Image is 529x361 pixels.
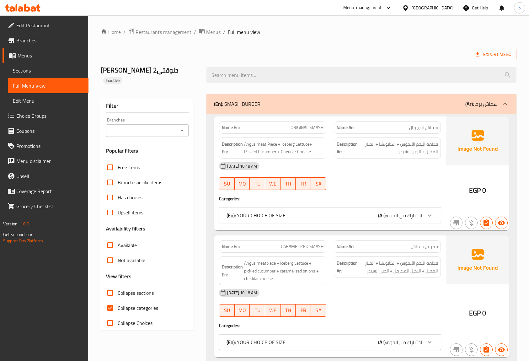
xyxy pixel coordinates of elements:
span: Collapse Choices [118,319,152,327]
button: MO [235,304,250,317]
button: MO [235,177,250,190]
span: Upsell [16,172,83,180]
strong: Description En: [222,263,243,278]
span: CARAMELIZED SMASH [281,243,323,250]
strong: Description Ar: [337,140,358,156]
button: FR [296,304,311,317]
button: Not branch specific item [450,217,462,229]
span: Get support on: [3,230,32,239]
b: (En): [227,337,236,347]
button: Open [178,126,186,135]
span: Angus meatpiece + Iceberg Lettuce + pickled cucumber + caramelized onions + cheddar cheese [244,259,323,283]
strong: Description En: [222,140,243,156]
span: Grocery Checklist [16,202,83,210]
b: (Ar): [378,337,387,347]
a: Edit Menu [8,93,88,108]
span: Export Menu [471,49,516,60]
span: b [518,4,521,11]
b: (Ar): [465,99,474,109]
span: TH [283,179,293,188]
button: WE [265,177,281,190]
button: Not branch specific item [450,343,462,356]
span: EGP [469,184,481,197]
strong: Name Ar: [337,243,354,250]
p: YOUR CHOICE OF SIZE [227,212,286,219]
a: Home [101,28,121,36]
span: TU [252,179,263,188]
a: Coverage Report [3,184,88,199]
span: قطعة اللحم الأنجوس + الكابوتشا + الخيار المخلل + البصل المكرمل + الجبن الشيدر [359,259,438,275]
span: EGP [469,307,481,319]
button: Purchased item [465,343,478,356]
div: Menu-management [343,4,382,12]
span: [DATE] 10:18 AM [225,163,259,169]
span: Edit Restaurant [16,22,83,29]
h4: Caregories: [219,322,441,329]
span: Restaurants management [136,28,191,36]
button: TU [250,304,265,317]
span: 0 [482,307,486,319]
span: SA [313,306,324,315]
p: YOUR CHOICE OF SIZE [227,338,286,346]
span: Available [118,241,137,249]
a: Choice Groups [3,108,88,123]
span: FR [298,306,308,315]
span: Upsell items [118,209,143,216]
span: Coupons [16,127,83,135]
span: TU [252,306,263,315]
a: Edit Restaurant [3,18,88,33]
span: سماش اورجينال [409,124,438,131]
button: Has choices [480,217,493,229]
input: search [206,67,516,83]
a: Branches [3,33,88,48]
span: SA [313,179,324,188]
a: Sections [8,63,88,78]
button: TH [281,177,296,190]
span: Inactive [103,78,122,84]
b: (Ar): [378,211,387,220]
span: Not available [118,256,145,264]
span: FR [298,179,308,188]
span: WE [268,306,278,315]
h3: View filters [106,273,131,280]
span: Coverage Report [16,187,83,195]
h3: Availability filters [106,225,145,232]
h2: [PERSON_NAME] دلوقتي2 [101,66,199,84]
span: Angus meat Piece + Iceberg Lettuce+ Pickled Cucumber + Cheddar Cheese [244,140,323,156]
button: Available [495,343,508,356]
span: Menu disclaimer [16,157,83,165]
h3: Popular filters [106,147,189,154]
li: / [223,28,225,36]
nav: breadcrumb [101,28,516,36]
span: Version: [3,220,19,228]
p: SMASH BURGER [214,100,260,108]
span: Free items [118,164,140,171]
span: Edit Menu [13,97,83,105]
b: (En): [227,211,236,220]
img: Ae5nvW7+0k+MAAAAAElFTkSuQmCC [446,235,509,284]
span: اختيارك من الحجم [387,211,422,220]
li: / [194,28,196,36]
button: SU [219,177,235,190]
span: Full Menu View [13,82,83,89]
button: SU [219,304,235,317]
span: Menus [18,52,83,59]
strong: Description Ar: [337,259,358,275]
span: Has choices [118,194,142,201]
button: SA [311,177,326,190]
a: Menu disclaimer [3,154,88,169]
span: مكرمل سماش [411,243,438,250]
span: 1.0.0 [19,220,29,228]
span: MO [237,306,248,315]
button: Available [495,217,508,229]
div: (En): YOUR CHOICE OF SIZE(Ar):اختيارك من الحجم [219,335,441,350]
button: TH [281,304,296,317]
span: Promotions [16,142,83,150]
span: SU [222,179,232,188]
span: Branch specific items [118,179,162,186]
button: SA [311,304,326,317]
span: Collapse sections [118,289,154,297]
span: 0 [482,184,486,197]
div: Inactive [103,77,122,84]
div: [GEOGRAPHIC_DATA] [411,4,453,11]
